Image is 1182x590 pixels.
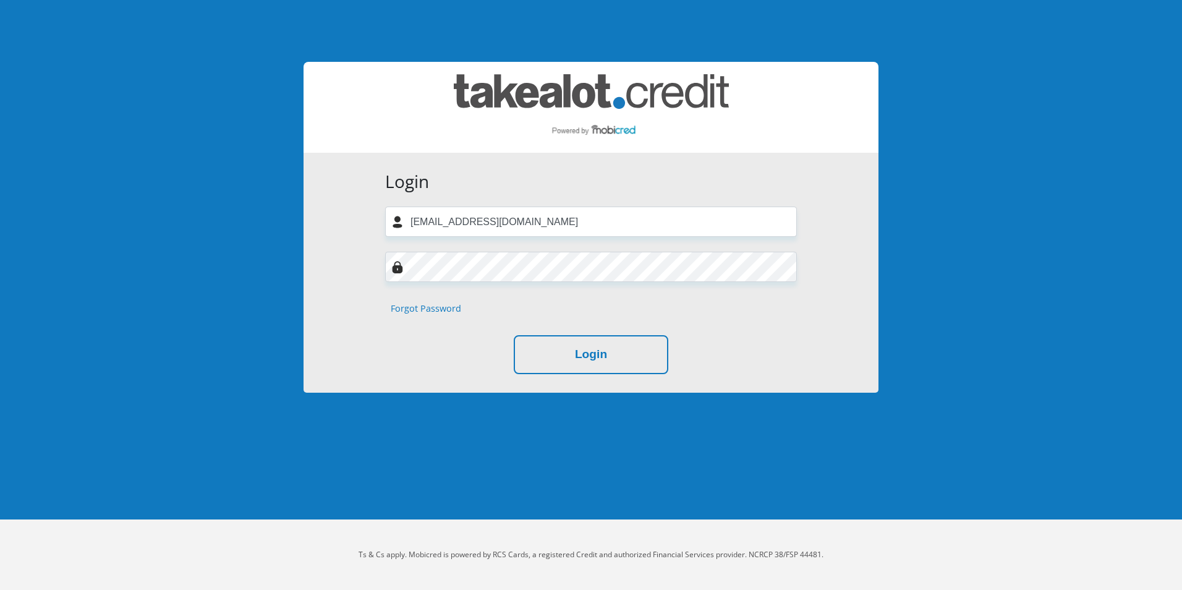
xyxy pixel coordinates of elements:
[391,261,404,273] img: Image
[391,216,404,228] img: user-icon image
[385,207,797,237] input: Username
[514,335,668,374] button: Login
[385,171,797,192] h3: Login
[248,549,934,560] p: Ts & Cs apply. Mobicred is powered by RCS Cards, a registered Credit and authorized Financial Ser...
[391,302,461,315] a: Forgot Password
[454,74,729,140] img: takealot_credit logo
